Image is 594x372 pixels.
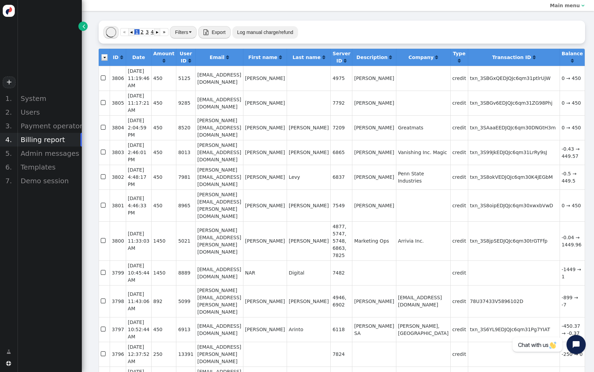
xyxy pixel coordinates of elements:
[101,148,107,157] span: 
[128,231,150,251] span: [DATE] 11:33:03 AM
[195,260,243,285] td: [EMAIL_ADDRESS][DOMAIN_NAME]
[198,26,231,38] button:  Export
[176,285,195,317] td: 5099
[560,260,585,285] td: -1449 → 1
[248,55,277,60] b: First name
[352,317,396,342] td: [PERSON_NAME] SA
[101,172,107,182] span: 
[396,165,450,189] td: Penn State Industries
[322,55,325,60] a: 
[195,115,243,140] td: [PERSON_NAME][EMAIL_ADDRESS][DOMAIN_NAME]
[120,55,123,60] span: Click to sort
[330,342,352,367] td: 7824
[17,160,82,174] div: Templates
[110,66,126,91] td: 3806
[195,140,243,165] td: [PERSON_NAME][EMAIL_ADDRESS][DOMAIN_NAME]
[330,285,352,317] td: 4946, 6902
[562,51,583,56] b: Balance
[352,115,396,140] td: [PERSON_NAME]
[581,3,584,8] span: 
[176,140,195,165] td: 8013
[330,260,352,285] td: 7482
[110,260,126,285] td: 3799
[128,68,150,88] span: [DATE] 11:19:46 AM
[151,165,176,189] td: 450
[163,58,165,63] a: 
[533,55,536,60] span: Click to sort
[145,29,150,35] span: 3
[560,66,585,91] td: 0 → 450
[110,165,126,189] td: 3802
[352,189,396,221] td: [PERSON_NAME]
[128,167,146,187] span: [DATE] 4:48:17 PM
[468,221,560,260] td: txn_3S8jpSEDJQJc6qm30trGTFfp
[352,165,396,189] td: [PERSON_NAME]
[450,285,468,317] td: credit
[243,285,287,317] td: [PERSON_NAME]
[151,221,176,260] td: 1450
[396,140,450,165] td: Vanishing Inc. Magic
[176,317,195,342] td: 6913
[101,268,107,277] span: 
[140,29,145,35] span: 2
[195,317,243,342] td: [EMAIL_ADDRESS][DOMAIN_NAME]
[560,317,585,342] td: -450.37 → -0.37
[468,165,560,189] td: txn_3S8okVEDJQJc6qm30K4JEGbM
[128,196,146,216] span: [DATE] 4:46:33 PM
[330,165,352,189] td: 6837
[101,349,107,359] span: 
[128,319,150,339] span: [DATE] 10:52:44 AM
[128,263,150,283] span: [DATE] 10:45:44 AM
[330,91,352,115] td: 7792
[120,55,123,60] a: 
[396,115,450,140] td: Greatmats
[450,342,468,367] td: credit
[17,119,82,133] div: Payment operators
[6,361,11,366] span: 
[17,133,82,147] div: Billing report
[17,147,82,160] div: Admin messages
[287,221,330,260] td: [PERSON_NAME]
[352,140,396,165] td: [PERSON_NAME]
[176,189,195,221] td: 8965
[287,317,330,342] td: Arinto
[560,285,585,317] td: -899 → -7
[458,58,461,63] a: 
[128,291,150,311] span: [DATE] 11:43:06 AM
[176,91,195,115] td: 9285
[533,55,536,60] a: 
[101,325,107,334] span: 
[287,140,330,165] td: [PERSON_NAME]
[151,285,176,317] td: 892
[243,189,287,221] td: [PERSON_NAME]
[151,260,176,285] td: 1450
[151,66,176,91] td: 450
[458,58,461,63] span: Click to sort
[2,346,16,358] a: 
[243,66,287,91] td: [PERSON_NAME]
[195,189,243,221] td: [PERSON_NAME][EMAIL_ADDRESS][PERSON_NAME][DOMAIN_NAME]
[101,98,107,107] span: 
[344,58,346,63] span: Click to sort
[195,66,243,91] td: [EMAIL_ADDRESS][DOMAIN_NAME]
[132,55,145,60] b: Date
[195,165,243,189] td: [PERSON_NAME][EMAIL_ADDRESS][DOMAIN_NAME]
[151,189,176,221] td: 450
[195,285,243,317] td: [PERSON_NAME][EMAIL_ADDRESS][PERSON_NAME][DOMAIN_NAME]
[571,58,574,63] span: Click to sort
[468,189,560,221] td: txn_3S8oipEDJQJc6qm30xwxbVwD
[110,91,126,115] td: 3805
[110,317,126,342] td: 3797
[128,344,150,364] span: [DATE] 12:37:52 AM
[287,285,330,317] td: [PERSON_NAME]
[408,55,433,60] b: Company
[3,77,15,88] a: +
[128,93,150,113] span: [DATE] 11:17:21 AM
[129,28,134,36] a: ◂
[7,348,11,356] span: 
[134,29,140,35] span: 1
[17,105,82,119] div: Users
[226,55,229,60] span: Click to sort
[110,342,126,367] td: 3796
[212,30,225,35] span: Export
